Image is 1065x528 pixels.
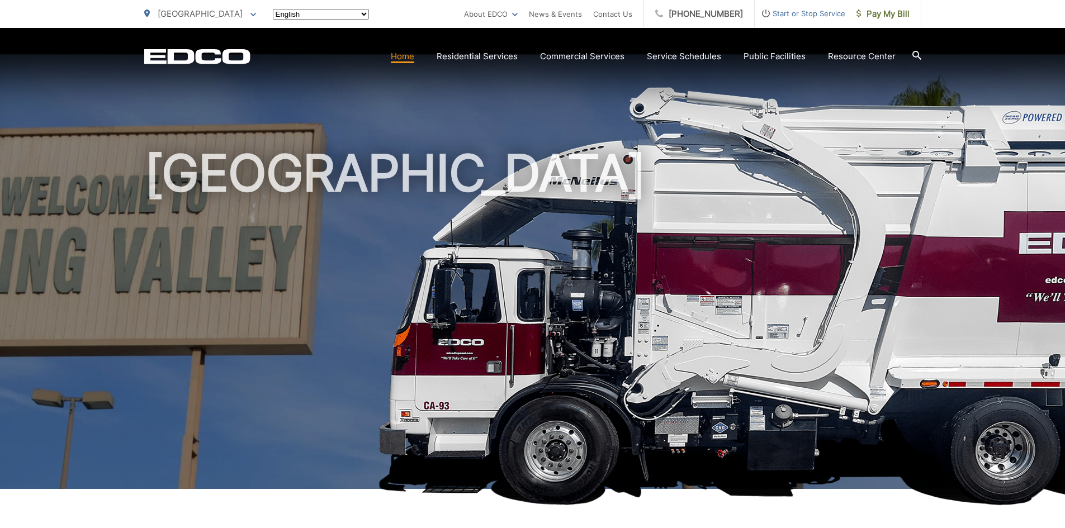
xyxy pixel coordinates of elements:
a: About EDCO [464,7,518,21]
a: Public Facilities [744,50,806,63]
span: Pay My Bill [856,7,910,21]
h1: [GEOGRAPHIC_DATA] [144,145,921,499]
a: Service Schedules [647,50,721,63]
a: News & Events [529,7,582,21]
a: Home [391,50,414,63]
a: Residential Services [437,50,518,63]
span: [GEOGRAPHIC_DATA] [158,8,243,19]
a: Resource Center [828,50,896,63]
a: Contact Us [593,7,632,21]
a: EDCD logo. Return to the homepage. [144,49,250,64]
select: Select a language [273,9,369,20]
a: Commercial Services [540,50,624,63]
